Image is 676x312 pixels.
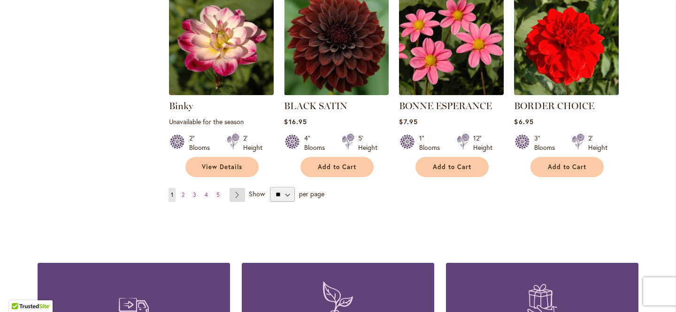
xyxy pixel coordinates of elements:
[399,100,492,111] a: BONNE ESPERANCE
[169,88,274,97] a: Binky
[216,191,220,198] span: 5
[284,117,307,126] span: $16.95
[399,117,417,126] span: $7.95
[415,157,489,177] button: Add to Cart
[284,100,347,111] a: BLACK SATIN
[243,134,262,152] div: 2' Height
[514,117,533,126] span: $6.95
[214,188,222,202] a: 5
[169,117,274,126] p: Unavailable for the season
[548,163,586,171] span: Add to Cart
[318,163,356,171] span: Add to Cart
[588,134,607,152] div: 2' Height
[299,189,324,198] span: per page
[182,191,184,198] span: 2
[304,134,330,152] div: 4" Blooms
[433,163,471,171] span: Add to Cart
[473,134,492,152] div: 12" Height
[300,157,374,177] button: Add to Cart
[193,191,196,198] span: 3
[205,191,208,198] span: 4
[202,163,242,171] span: View Details
[249,189,265,198] span: Show
[399,88,504,97] a: BONNE ESPERANCE
[191,188,199,202] a: 3
[530,157,604,177] button: Add to Cart
[185,157,259,177] a: View Details
[189,134,215,152] div: 2" Blooms
[7,279,33,305] iframe: Launch Accessibility Center
[514,88,619,97] a: BORDER CHOICE
[419,134,446,152] div: 1" Blooms
[284,88,389,97] a: BLACK SATIN
[202,188,210,202] a: 4
[179,188,187,202] a: 2
[514,100,594,111] a: BORDER CHOICE
[358,134,377,152] div: 5' Height
[169,100,193,111] a: Binky
[534,134,561,152] div: 3" Blooms
[171,191,173,198] span: 1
